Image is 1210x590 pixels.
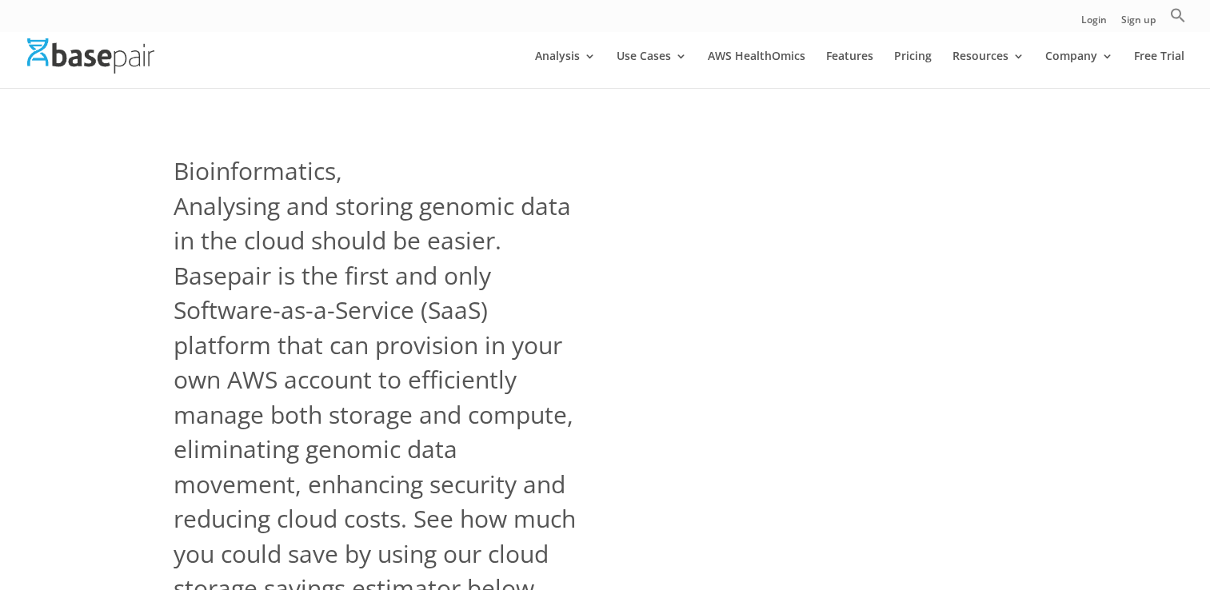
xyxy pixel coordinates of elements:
[27,38,154,73] img: Basepair
[1170,7,1186,23] svg: Search
[629,153,1036,552] iframe: Basepair - NGS Analysis Simplified
[894,50,932,88] a: Pricing
[1170,7,1186,32] a: Search Icon Link
[952,50,1024,88] a: Resources
[174,153,342,189] span: Bioinformatics,
[1045,50,1113,88] a: Company
[1134,50,1184,88] a: Free Trial
[1121,15,1156,32] a: Sign up
[708,50,805,88] a: AWS HealthOmics
[1081,15,1107,32] a: Login
[617,50,687,88] a: Use Cases
[826,50,873,88] a: Features
[535,50,596,88] a: Analysis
